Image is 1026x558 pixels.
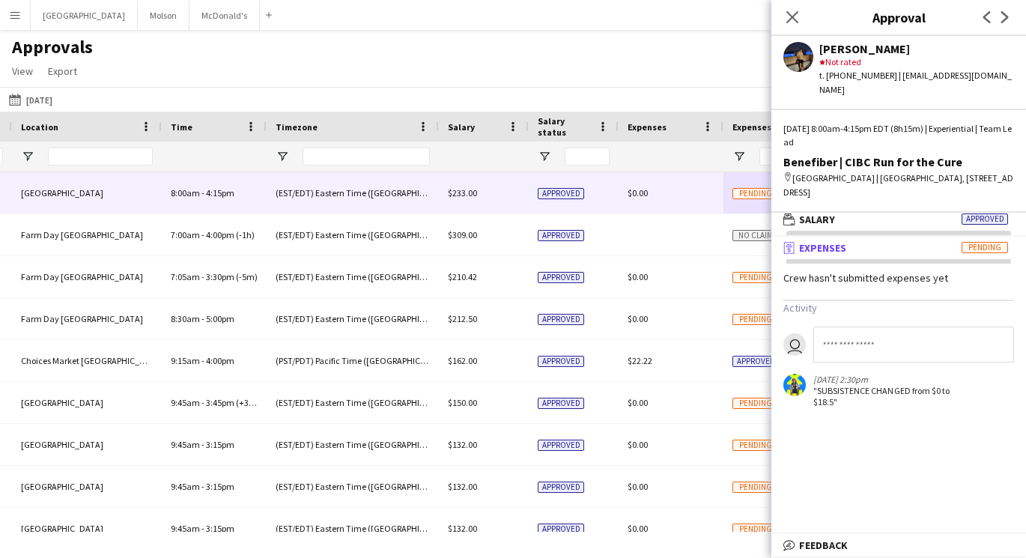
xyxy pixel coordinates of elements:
[448,481,477,492] span: $132.00
[201,229,204,240] span: -
[206,313,234,324] span: 5:00pm
[267,298,439,339] div: (EST/EDT) Eastern Time ([GEOGRAPHIC_DATA] & [GEOGRAPHIC_DATA])
[799,539,848,552] span: Feedback
[732,121,801,133] span: Expenses status
[267,172,439,213] div: (EST/EDT) Eastern Time ([GEOGRAPHIC_DATA] & [GEOGRAPHIC_DATA])
[189,1,260,30] button: McDonald's
[628,313,648,324] span: $0.00
[201,313,204,324] span: -
[813,385,968,407] div: "SUBSISTENCE CHANGED from $0 to $18.5"
[267,382,439,423] div: (EST/EDT) Eastern Time ([GEOGRAPHIC_DATA] & [GEOGRAPHIC_DATA])
[206,523,234,534] span: 3:15pm
[448,121,475,133] span: Salary
[783,122,1014,149] div: [DATE] 8:00am-4:15pm EDT (8h15m) | Experiential | Team Lead
[171,397,200,408] span: 9:45am
[201,397,204,408] span: -
[628,481,648,492] span: $0.00
[171,187,200,198] span: 8:00am
[538,150,551,163] button: Open Filter Menu
[12,382,162,423] div: [GEOGRAPHIC_DATA]
[12,340,162,381] div: Choices Market [GEOGRAPHIC_DATA]
[267,340,439,381] div: (PST/PDT) Pacific Time ([GEOGRAPHIC_DATA] & [GEOGRAPHIC_DATA])
[962,213,1008,225] span: Approved
[12,466,162,507] div: [GEOGRAPHIC_DATA]
[628,187,648,198] span: $0.00
[206,229,234,240] span: 4:00pm
[628,271,648,282] span: $0.00
[783,155,1014,169] div: Benefiber | CIBC Run for the Cure
[448,187,477,198] span: $233.00
[783,374,806,396] app-user-avatar: Jamie Wong
[206,355,234,366] span: 4:00pm
[732,314,779,325] span: Pending
[201,481,204,492] span: -
[538,482,584,493] span: Approved
[732,524,779,535] span: Pending
[276,121,318,133] span: Timezone
[819,42,1014,55] div: [PERSON_NAME]
[276,150,289,163] button: Open Filter Menu
[171,229,200,240] span: 7:00am
[538,440,584,451] span: Approved
[12,172,162,213] div: [GEOGRAPHIC_DATA]
[448,355,477,366] span: $162.00
[538,272,584,283] span: Approved
[206,271,234,282] span: 3:30pm
[206,481,234,492] span: 3:15pm
[962,242,1008,253] span: Pending
[6,91,55,109] button: [DATE]
[448,313,477,324] span: $212.50
[732,150,746,163] button: Open Filter Menu
[138,1,189,30] button: Molson
[171,439,200,450] span: 9:45am
[171,271,200,282] span: 7:05am
[267,214,439,255] div: (EST/EDT) Eastern Time ([GEOGRAPHIC_DATA] & [GEOGRAPHIC_DATA])
[538,524,584,535] span: Approved
[771,259,1026,427] div: ExpensesPending
[42,61,83,81] a: Export
[732,230,779,241] span: No claim
[201,271,204,282] span: -
[799,213,835,226] span: Salary
[799,241,846,255] span: Expenses
[628,523,648,534] span: $0.00
[819,55,1014,69] div: Not rated
[12,256,162,297] div: Farm Day [GEOGRAPHIC_DATA]
[267,466,439,507] div: (EST/EDT) Eastern Time ([GEOGRAPHIC_DATA] & [GEOGRAPHIC_DATA])
[201,355,204,366] span: -
[538,314,584,325] span: Approved
[732,272,779,283] span: Pending
[771,534,1026,557] mat-expansion-panel-header: Feedback
[628,121,667,133] span: Expenses
[171,313,200,324] span: 8:30am
[12,214,162,255] div: Farm Day [GEOGRAPHIC_DATA]
[171,481,200,492] span: 9:45am
[236,397,264,408] span: (+30m)
[206,397,234,408] span: 3:45pm
[31,1,138,30] button: [GEOGRAPHIC_DATA]
[267,424,439,465] div: (EST/EDT) Eastern Time ([GEOGRAPHIC_DATA] & [GEOGRAPHIC_DATA])
[448,439,477,450] span: $132.00
[12,298,162,339] div: Farm Day [GEOGRAPHIC_DATA]
[201,439,204,450] span: -
[303,148,430,166] input: Timezone Filter Input
[732,188,779,199] span: Pending
[771,237,1026,259] mat-expansion-panel-header: ExpensesPending
[12,424,162,465] div: [GEOGRAPHIC_DATA]
[819,69,1014,96] div: t. [PHONE_NUMBER] | [EMAIL_ADDRESS][DOMAIN_NAME]
[171,121,192,133] span: Time
[6,61,39,81] a: View
[171,523,200,534] span: 9:45am
[783,301,1014,315] h3: Activity
[771,208,1026,231] mat-expansion-panel-header: SalaryApproved
[538,115,592,138] span: Salary status
[48,64,77,78] span: Export
[732,356,779,367] span: Approved
[201,523,204,534] span: -
[732,440,779,451] span: Pending
[236,229,255,240] span: (-1h)
[771,7,1026,27] h3: Approval
[12,508,162,549] div: [GEOGRAPHIC_DATA]
[201,187,204,198] span: -
[732,398,779,409] span: Pending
